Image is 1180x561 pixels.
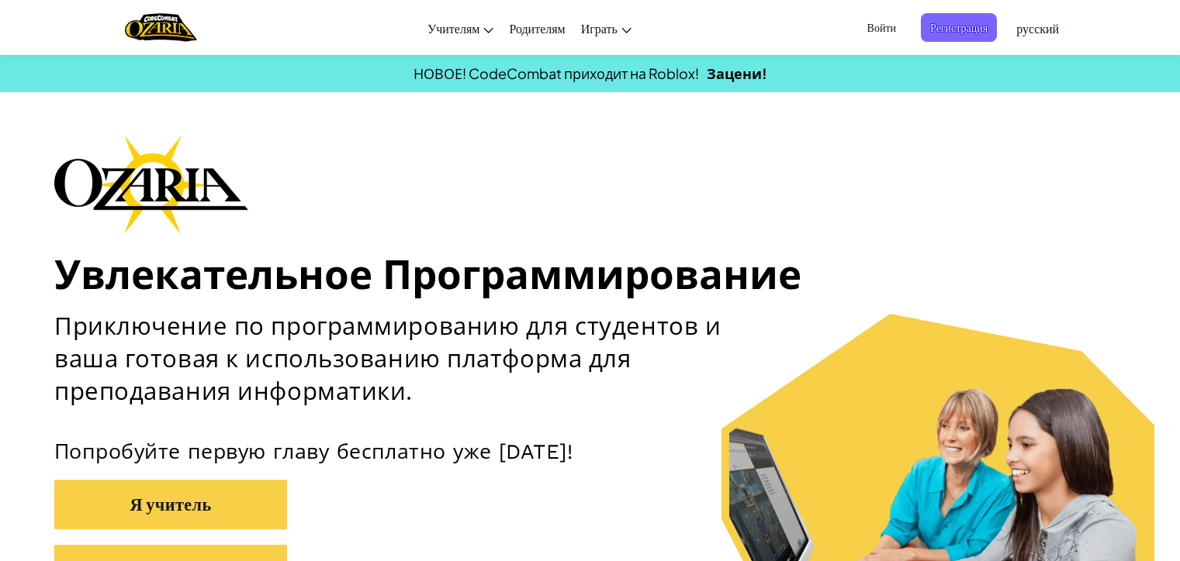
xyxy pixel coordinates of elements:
[125,12,197,43] img: Home
[1016,20,1059,36] span: русский
[427,20,480,36] span: Учителям
[54,309,772,408] h2: Приключение по программированию для студентов и ваша готовая к использованию платформа для препод...
[420,7,502,49] a: Учителям
[581,20,618,36] span: Играть
[125,12,197,43] a: Ozaria by CodeCombat logo
[707,64,767,82] a: Зацени!
[54,439,1126,464] p: Попробуйте первую главу бесплатно уже [DATE]!
[858,13,905,42] button: Войти
[573,7,639,49] a: Играть
[501,7,573,49] a: Родителям
[921,13,997,42] button: Регистрация
[54,135,248,234] img: Ozaria branding logo
[54,480,287,528] button: Я учитель
[414,64,699,82] span: НОВОЕ! CodeCombat приходит на Roblox!
[1009,7,1067,49] a: русский
[54,250,1126,298] h1: Увлекательное Программирование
